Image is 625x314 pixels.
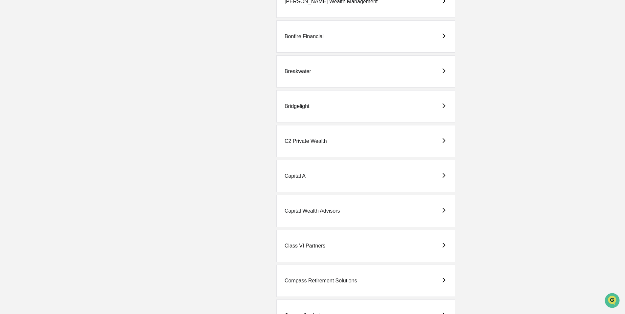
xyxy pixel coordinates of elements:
a: 🔎Data Lookup [4,93,44,105]
a: 🗄️Attestations [45,80,84,92]
div: We're available if you need us! [22,57,83,62]
div: 🔎 [7,96,12,101]
div: Capital Wealth Advisors [285,208,340,214]
iframe: Open customer support [604,292,622,310]
button: Start new chat [112,52,120,60]
div: Breakwater [285,68,311,74]
div: Bridgelight [285,103,310,109]
div: Capital A [285,173,306,179]
img: 1746055101610-c473b297-6a78-478c-a979-82029cc54cd1 [7,50,18,62]
div: Bonfire Financial [285,34,324,39]
a: Powered byPylon [46,111,80,117]
div: Class VI Partners [285,243,325,249]
span: Attestations [54,83,81,90]
span: Pylon [65,112,80,117]
div: C2 Private Wealth [285,138,327,144]
div: 🖐️ [7,84,12,89]
div: Compass Retirement Solutions [285,278,357,284]
span: Data Lookup [13,95,41,102]
div: 🗄️ [48,84,53,89]
div: Start new chat [22,50,108,57]
a: 🖐️Preclearance [4,80,45,92]
p: How can we help? [7,14,120,24]
span: Preclearance [13,83,42,90]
